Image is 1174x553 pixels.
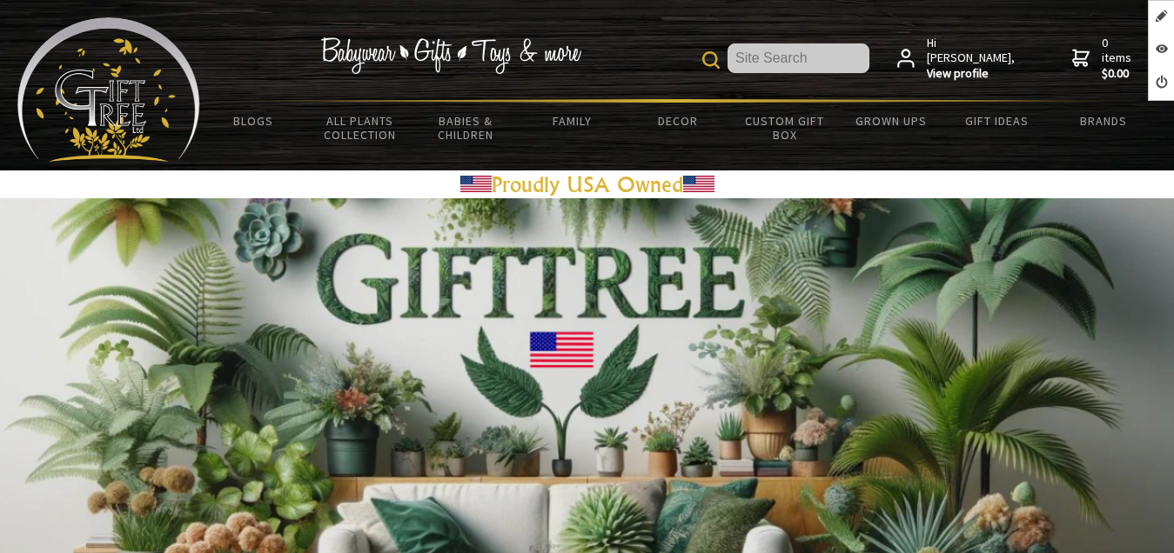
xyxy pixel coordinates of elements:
img: Babywear - Gifts - Toys & more [321,37,582,74]
span: 0 items [1102,35,1135,82]
a: Grown Ups [838,103,944,139]
a: Decor [625,103,731,139]
a: Proudly USA Owned [492,171,683,197]
img: Babyware - Gifts - Toys and more... [17,17,200,162]
input: Site Search [728,43,869,73]
a: Gift Ideas [944,103,1050,139]
a: Babies & Children [413,103,519,153]
strong: $0.00 [1102,66,1135,82]
a: Brands [1050,103,1157,139]
span: Hi [PERSON_NAME], [927,36,1016,82]
a: Custom Gift Box [732,103,838,153]
a: All Plants Collection [306,103,413,153]
a: Family [519,103,625,139]
a: BLOGS [200,103,306,139]
a: Hi [PERSON_NAME],View profile [897,36,1016,82]
strong: View profile [927,66,1016,82]
a: 0 items$0.00 [1072,36,1135,82]
img: product search [702,51,720,69]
